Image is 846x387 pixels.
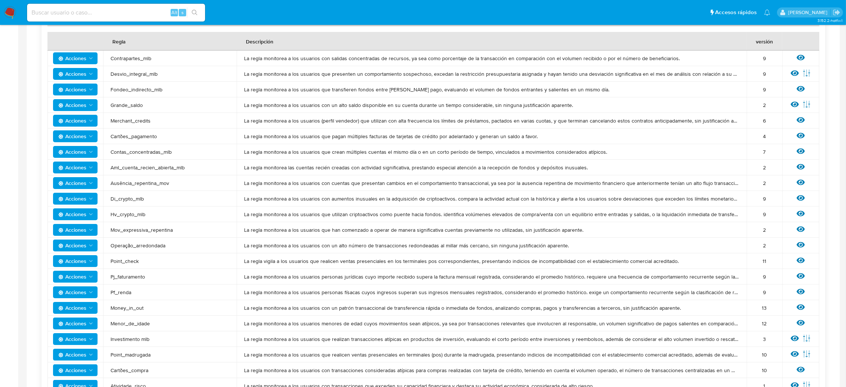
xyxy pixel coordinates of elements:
a: Salir [833,9,840,16]
p: manuel.flocco@mercadolibre.com [788,9,830,16]
button: search-icon [187,7,202,18]
a: Notificaciones [764,9,770,16]
span: Alt [171,9,177,16]
span: Accesos rápidos [715,9,757,16]
span: 3.152.2-hotfix-1 [817,17,842,23]
span: s [181,9,184,16]
input: Buscar usuario o caso... [27,8,205,17]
